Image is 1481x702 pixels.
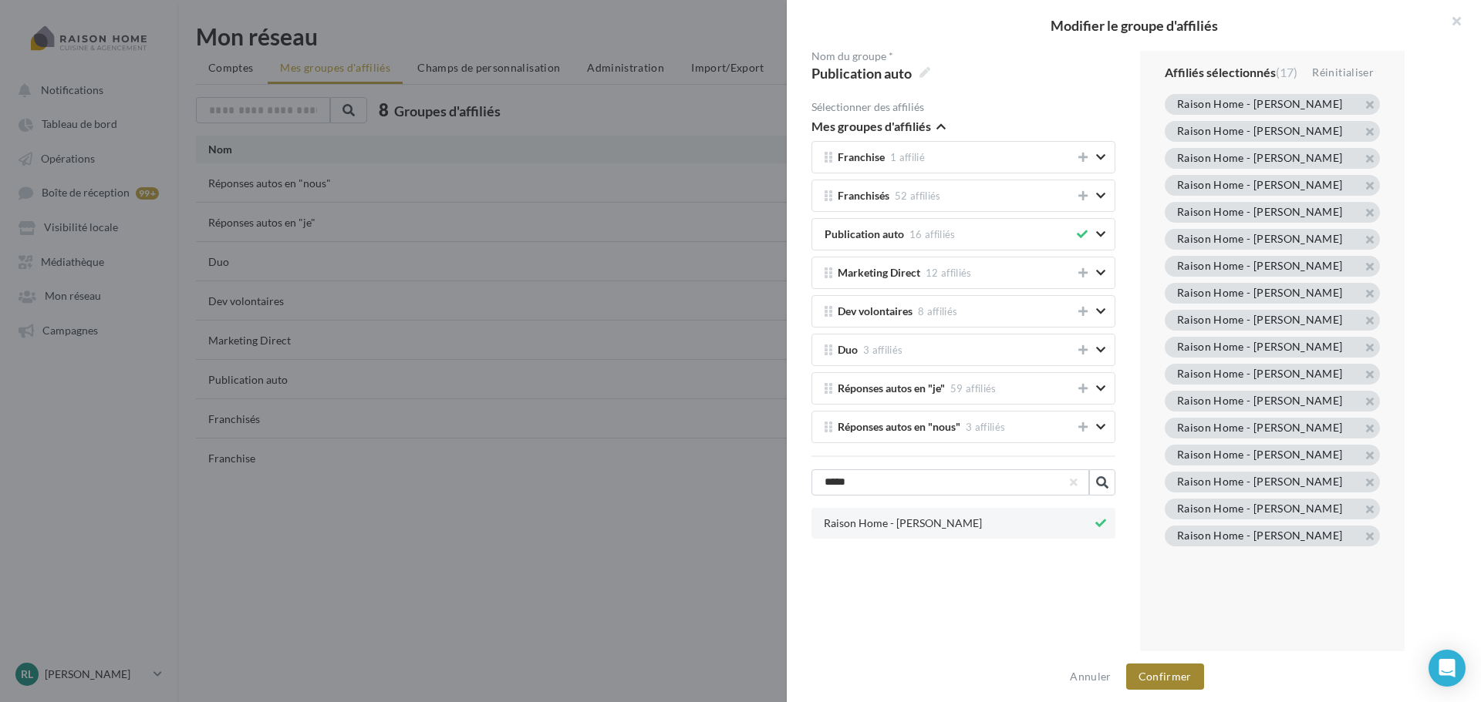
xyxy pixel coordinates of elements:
[966,421,1005,433] span: 3 affiliés
[1177,260,1342,274] span: Raison Home - [PERSON_NAME]
[918,305,957,317] span: 8 affiliés
[811,63,930,83] span: Publication auto
[1177,126,1342,139] div: Raison Home - [PERSON_NAME]
[1177,341,1342,355] div: Raison Home - [PERSON_NAME]
[838,152,885,163] span: Franchise
[1177,180,1342,193] span: Raison Home - [PERSON_NAME]
[1177,153,1342,166] div: Raison Home - [PERSON_NAME]
[838,306,913,317] span: Dev volontaires
[890,151,925,163] span: 1 affilié
[825,229,904,240] span: Publication auto
[1177,233,1342,247] div: Raison Home - [PERSON_NAME]
[811,18,1456,32] h2: Modifier le groupe d'affiliés
[863,344,902,356] span: 3 affiliés
[1064,667,1117,686] button: Annuler
[838,344,858,356] span: Duo
[1165,66,1297,79] div: Affiliés sélectionnés
[838,190,889,202] span: Franchisés
[1177,503,1342,517] div: Raison Home - [PERSON_NAME]
[1126,663,1204,690] button: Confirmer
[950,382,997,395] span: 59 affiliés
[926,267,972,279] span: 12 affiliés
[1177,368,1342,382] span: Raison Home - [PERSON_NAME]
[811,51,1115,62] label: Nom du groupe *
[811,119,946,137] button: Mes groupes d'affiliés
[824,518,982,529] span: Raison Home - [PERSON_NAME]
[1177,449,1342,463] div: Raison Home - [PERSON_NAME]
[1429,650,1466,687] div: Open Intercom Messenger
[838,422,960,433] span: Réponses autos en "nous"
[1177,99,1342,113] span: Raison Home - [PERSON_NAME]
[1177,530,1342,544] div: Raison Home - [PERSON_NAME]
[1177,287,1342,301] span: Raison Home - [PERSON_NAME]
[811,102,1115,113] div: Sélectionner des affiliés
[1177,207,1342,220] div: Raison Home - [PERSON_NAME]
[838,267,920,279] span: Marketing Direct
[1177,314,1342,328] div: Raison Home - [PERSON_NAME]
[838,383,945,395] span: Réponses autos en "je"
[811,120,931,133] span: Mes groupes d'affiliés
[895,190,941,202] span: 52 affiliés
[1177,476,1342,490] div: Raison Home - [PERSON_NAME]
[909,228,956,240] span: 16 affiliés
[1306,63,1380,82] div: Réinitialiser
[1177,395,1342,409] div: Raison Home - [PERSON_NAME]
[1276,65,1297,79] span: (17)
[1177,422,1342,436] span: Raison Home - [PERSON_NAME]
